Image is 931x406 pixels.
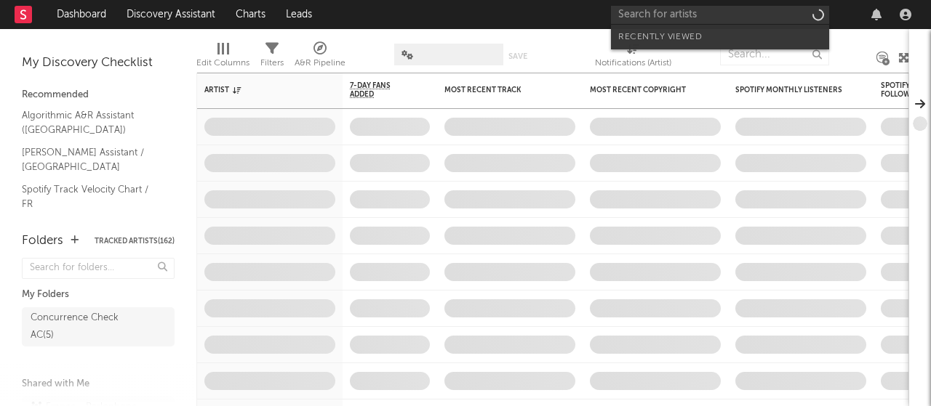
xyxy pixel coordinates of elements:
div: A&R Pipeline [295,36,345,78]
button: Tracked Artists(162) [95,237,175,245]
div: Shared with Me [22,375,175,393]
a: Algorithmic A&R Assistant ([GEOGRAPHIC_DATA]) [22,107,160,137]
div: Notifications (Artist) [595,54,671,72]
div: Artist [204,86,313,94]
div: Recommended [22,86,175,104]
a: [PERSON_NAME] Assistant / [GEOGRAPHIC_DATA] [22,145,160,174]
span: 7-Day Fans Added [350,81,408,99]
div: Notifications (Artist) [595,36,671,78]
div: My Discovery Checklist [22,54,175,72]
input: Search... [720,44,829,65]
button: Save [508,52,527,60]
a: Concurrence Check AC(5) [22,307,175,346]
div: Spotify Monthly Listeners [735,86,844,94]
div: Most Recent Copyright [590,86,699,94]
div: Filters [260,54,284,72]
div: Edit Columns [196,36,249,78]
div: Filters [260,36,284,78]
div: Most Recent Track [444,86,554,94]
div: Edit Columns [196,54,249,72]
input: Search for folders... [22,258,175,279]
div: A&R Pipeline [295,54,345,72]
div: My Folders [22,286,175,304]
div: Concurrence Check AC ( 5 ) [31,309,133,344]
div: Folders [22,232,63,250]
div: Recently Viewed [618,28,822,46]
input: Search for artists [611,6,829,24]
a: Spotify Track Velocity Chart / FR [22,182,160,211]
